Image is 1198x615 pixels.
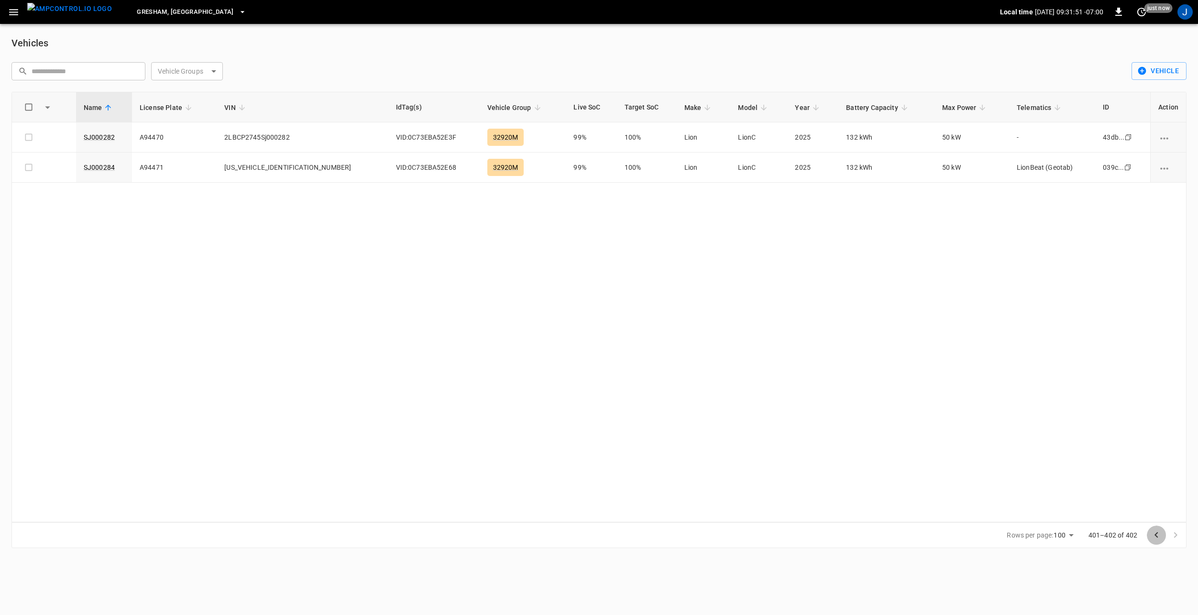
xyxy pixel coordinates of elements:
td: A94471 [132,153,217,183]
span: Vehicle Group [487,102,544,113]
div: copy [1124,132,1133,143]
div: vehicle options [1158,132,1178,142]
a: SJ000282 [84,133,115,141]
th: Target SoC [617,92,677,122]
span: Max Power [942,102,989,113]
span: Battery Capacity [846,102,910,113]
td: Lion [677,122,731,153]
div: copy [1123,162,1133,173]
th: Live SoC [566,92,616,122]
td: 100% [617,153,677,183]
span: Gresham, [GEOGRAPHIC_DATA] [137,7,234,18]
span: License Plate [140,102,195,113]
button: Vehicle [1132,62,1187,80]
td: 99% [566,153,616,183]
p: 401–402 of 402 [1088,530,1137,540]
td: A94470 [132,122,217,153]
td: 132 kWh [838,153,934,183]
div: 32920M [487,159,524,176]
span: VID:0C73EBA52E3F [396,133,456,141]
span: Telematics [1017,102,1064,113]
td: 50 kW [934,122,1009,153]
td: [US_VEHICLE_IDENTIFICATION_NUMBER] [217,153,388,183]
div: 039c... [1103,163,1124,172]
div: 32920M [487,129,524,146]
span: VID:0C73EBA52E68 [396,164,456,171]
p: Local time [1000,7,1033,17]
td: 100% [617,122,677,153]
td: 50 kW [934,153,1009,183]
td: Lion [677,153,731,183]
div: vehicle options [1158,163,1178,172]
td: LionC [730,122,787,153]
p: [DATE] 09:31:51 -07:00 [1035,7,1103,17]
td: 99% [566,122,616,153]
div: 100 [1054,528,1077,542]
td: 132 kWh [838,122,934,153]
th: Action [1150,92,1186,122]
td: 2025 [787,153,838,183]
td: LionBeat (Geotab) [1009,153,1095,183]
div: 43db... [1103,132,1124,142]
button: set refresh interval [1134,4,1149,20]
th: ID [1095,92,1150,122]
span: Year [795,102,822,113]
span: Name [84,102,115,113]
a: SJ000284 [84,164,115,171]
button: Gresham, [GEOGRAPHIC_DATA] [133,3,250,22]
span: Model [738,102,770,113]
td: LionC [730,153,787,183]
button: Go to previous page [1147,526,1166,545]
h6: Vehicles [11,35,48,51]
img: ampcontrol.io logo [27,3,112,15]
div: profile-icon [1177,4,1193,20]
td: - [1009,122,1095,153]
td: 2LBCP2745Sj000282 [217,122,388,153]
span: just now [1144,3,1173,13]
span: Make [684,102,714,113]
p: Rows per page: [1007,530,1053,540]
th: IdTag(s) [388,92,480,122]
td: 2025 [787,122,838,153]
span: VIN [224,102,248,113]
